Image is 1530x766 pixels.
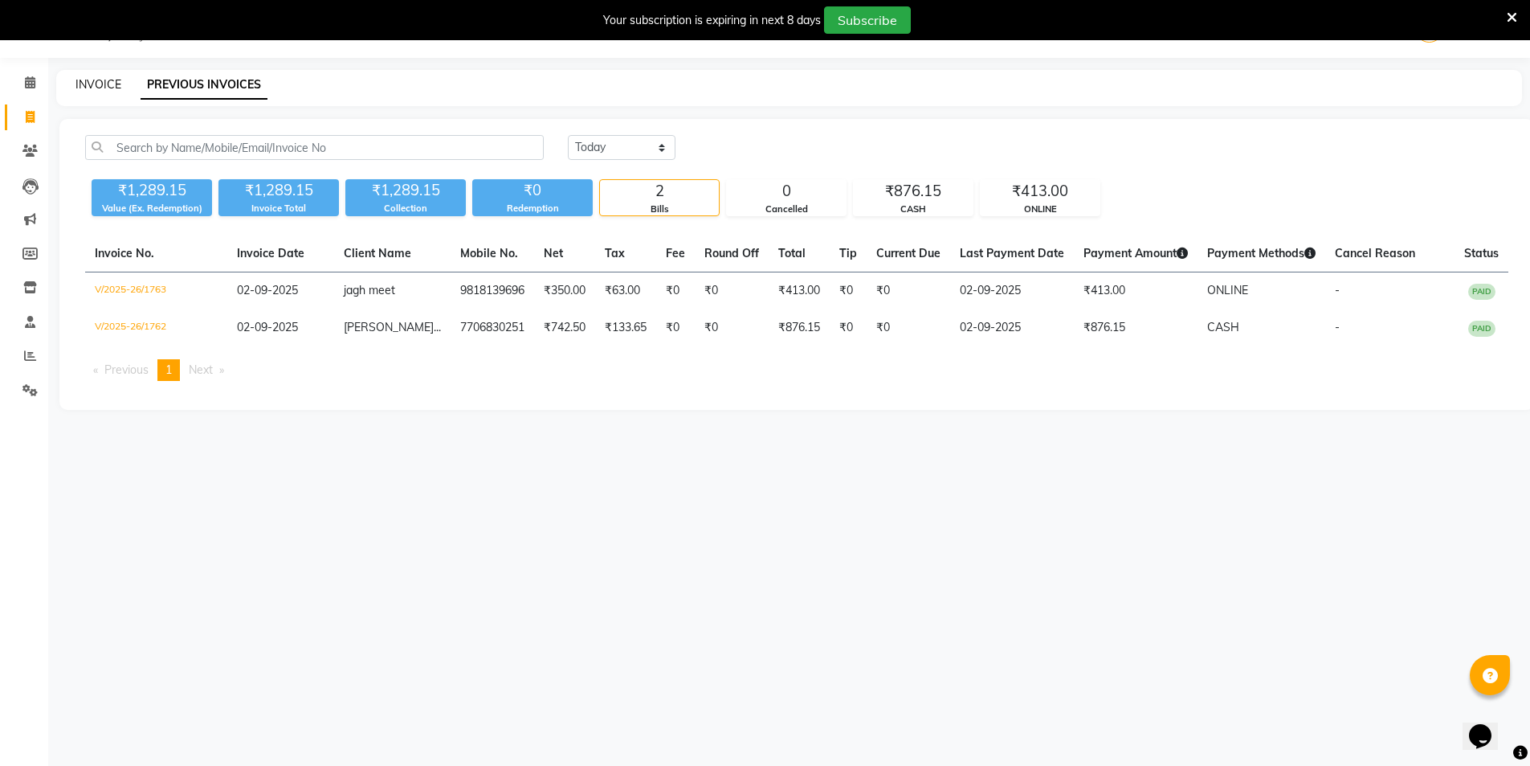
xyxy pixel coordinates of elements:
[189,363,213,377] span: Next
[1074,272,1197,310] td: ₹413.00
[830,272,867,310] td: ₹0
[600,180,719,203] div: 2
[92,202,212,215] div: Value (Ex. Redemption)
[1464,246,1499,260] span: Status
[85,272,227,310] td: V/2025-26/1763
[830,309,867,346] td: ₹0
[237,320,298,334] span: 02-09-2025
[1335,283,1340,297] span: -
[769,272,830,310] td: ₹413.00
[75,77,121,92] a: INVOICE
[237,246,304,260] span: Invoice Date
[218,179,339,202] div: ₹1,289.15
[695,272,769,310] td: ₹0
[92,179,212,202] div: ₹1,289.15
[600,203,719,216] div: Bills
[434,320,441,334] span: ...
[1207,283,1248,297] span: ONLINE
[727,180,846,203] div: 0
[345,179,466,202] div: ₹1,289.15
[950,309,1074,346] td: 02-09-2025
[344,283,395,297] span: jagh meet
[656,272,695,310] td: ₹0
[981,180,1100,203] div: ₹413.00
[603,12,821,29] div: Your subscription is expiring in next 8 days
[85,359,1508,381] nav: Pagination
[85,309,227,346] td: V/2025-26/1762
[345,202,466,215] div: Collection
[1335,320,1340,334] span: -
[1468,321,1495,337] span: PAID
[544,246,563,260] span: Net
[237,283,298,297] span: 02-09-2025
[534,272,595,310] td: ₹350.00
[344,320,434,334] span: [PERSON_NAME]
[704,246,759,260] span: Round Off
[960,246,1064,260] span: Last Payment Date
[605,246,625,260] span: Tax
[876,246,940,260] span: Current Due
[867,309,950,346] td: ₹0
[165,363,172,377] span: 1
[1074,309,1197,346] td: ₹876.15
[595,272,656,310] td: ₹63.00
[85,135,544,160] input: Search by Name/Mobile/Email/Invoice No
[1207,320,1239,334] span: CASH
[451,309,534,346] td: 7706830251
[1463,702,1514,750] iframe: chat widget
[839,246,857,260] span: Tip
[854,203,973,216] div: CASH
[104,363,149,377] span: Previous
[950,272,1074,310] td: 02-09-2025
[95,246,154,260] span: Invoice No.
[1468,284,1495,300] span: PAID
[824,6,911,34] button: Subscribe
[778,246,806,260] span: Total
[460,246,518,260] span: Mobile No.
[695,309,769,346] td: ₹0
[218,202,339,215] div: Invoice Total
[344,246,411,260] span: Client Name
[666,246,685,260] span: Fee
[1207,246,1316,260] span: Payment Methods
[534,309,595,346] td: ₹742.50
[854,180,973,203] div: ₹876.15
[451,272,534,310] td: 9818139696
[1335,246,1415,260] span: Cancel Reason
[141,71,267,100] a: PREVIOUS INVOICES
[595,309,656,346] td: ₹133.65
[472,179,593,202] div: ₹0
[769,309,830,346] td: ₹876.15
[1083,246,1188,260] span: Payment Amount
[867,272,950,310] td: ₹0
[472,202,593,215] div: Redemption
[656,309,695,346] td: ₹0
[981,203,1100,216] div: ONLINE
[727,203,846,216] div: Cancelled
